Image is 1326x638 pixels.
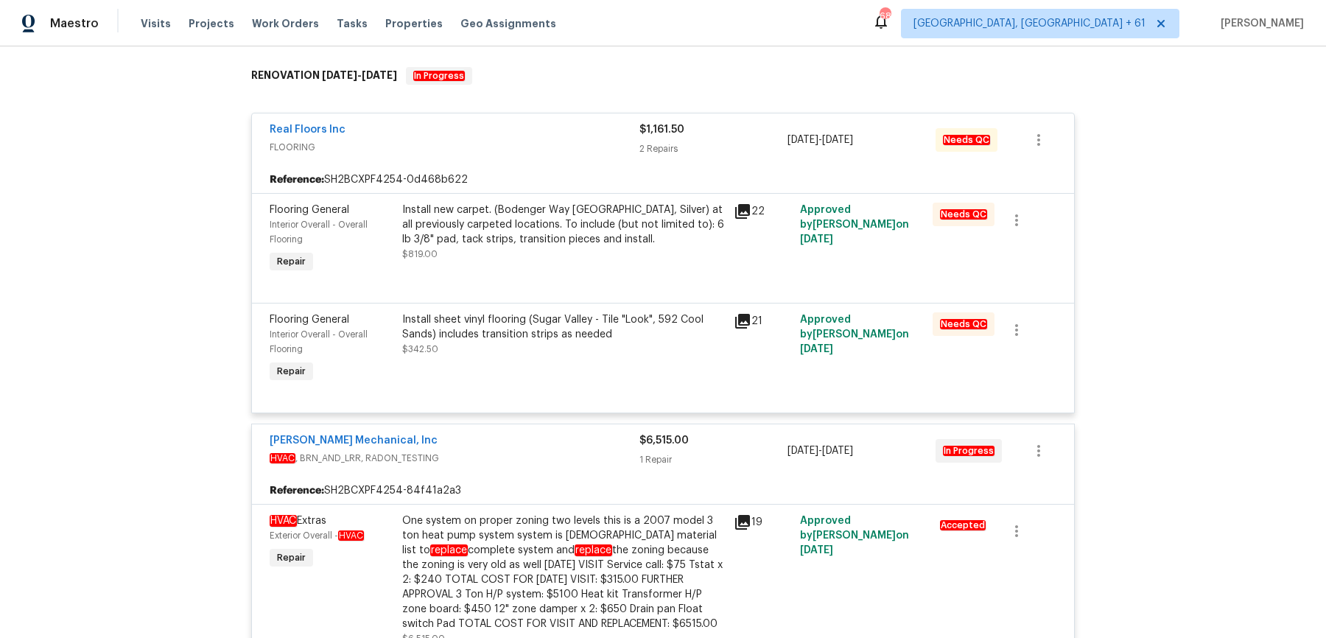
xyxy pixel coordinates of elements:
div: Install new carpet. (Bodenger Way [GEOGRAPHIC_DATA], Silver) at all previously carpeted locations... [402,203,725,247]
div: Install sheet vinyl flooring (Sugar Valley - Tile "Look", 592 Cool Sands) includes transition str... [402,312,725,342]
div: SH2BCXPF4254-0d468b622 [252,166,1074,193]
span: Extras [270,515,326,527]
span: [DATE] [822,135,853,145]
span: $819.00 [402,250,438,259]
span: Repair [271,550,312,565]
span: Properties [385,16,443,31]
em: replace [430,544,468,556]
span: [PERSON_NAME] [1215,16,1304,31]
span: Flooring General [270,205,349,215]
span: Maestro [50,16,99,31]
span: $1,161.50 [639,125,684,135]
span: $342.50 [402,345,438,354]
span: [DATE] [822,446,853,456]
span: Projects [189,16,234,31]
span: Exterior Overall - [270,531,364,540]
em: Accepted [940,520,986,530]
div: One system on proper zoning two levels this is a 2007 model 3 ton heat pump system system is [DEM... [402,513,725,631]
span: [DATE] [800,344,833,354]
span: Tasks [337,18,368,29]
span: Geo Assignments [460,16,556,31]
div: 21 [734,312,791,330]
span: [DATE] [787,446,818,456]
span: - [787,444,853,458]
em: HVAC [270,515,297,527]
span: [GEOGRAPHIC_DATA], [GEOGRAPHIC_DATA] + 61 [913,16,1146,31]
h6: RENOVATION [251,67,397,85]
span: Repair [271,254,312,269]
span: , BRN_AND_LRR, RADON_TESTING [270,451,639,466]
a: [PERSON_NAME] Mechanical, Inc [270,435,438,446]
em: Needs QC [943,135,990,145]
span: Interior Overall - Overall Flooring [270,220,368,244]
span: Visits [141,16,171,31]
span: [DATE] [322,70,357,80]
span: [DATE] [787,135,818,145]
div: RENOVATION [DATE]-[DATE]In Progress [247,52,1079,99]
span: [DATE] [800,545,833,555]
div: 19 [734,513,791,531]
span: $6,515.00 [639,435,689,446]
em: HVAC [338,530,364,541]
span: - [787,133,853,147]
span: Work Orders [252,16,319,31]
span: Interior Overall - Overall Flooring [270,330,368,354]
span: FLOORING [270,140,639,155]
span: Approved by [PERSON_NAME] on [800,205,909,245]
b: Reference: [270,483,324,498]
span: [DATE] [800,234,833,245]
em: Needs QC [940,319,987,329]
em: In Progress [413,71,465,81]
span: Approved by [PERSON_NAME] on [800,315,909,354]
b: Reference: [270,172,324,187]
em: HVAC [270,453,295,463]
span: Approved by [PERSON_NAME] on [800,516,909,555]
em: Needs QC [940,209,987,220]
span: Repair [271,364,312,379]
em: In Progress [943,446,994,456]
div: 688 [880,9,890,24]
span: - [322,70,397,80]
span: Flooring General [270,315,349,325]
a: Real Floors Inc [270,125,345,135]
div: 22 [734,203,791,220]
span: [DATE] [362,70,397,80]
div: 1 Repair [639,452,787,467]
div: SH2BCXPF4254-84f41a2a3 [252,477,1074,504]
em: replace [575,544,612,556]
div: 2 Repairs [639,141,787,156]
